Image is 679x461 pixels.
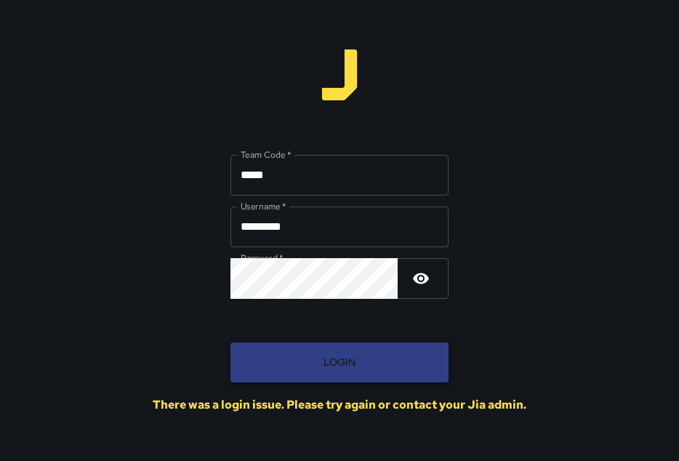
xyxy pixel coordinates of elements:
[314,49,365,100] img: logo
[241,148,291,161] label: Team Code
[241,252,283,264] label: Password
[241,200,286,212] label: Username
[153,397,526,412] div: There was a login issue. Please try again or contact your Jia admin.
[230,342,449,382] button: Login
